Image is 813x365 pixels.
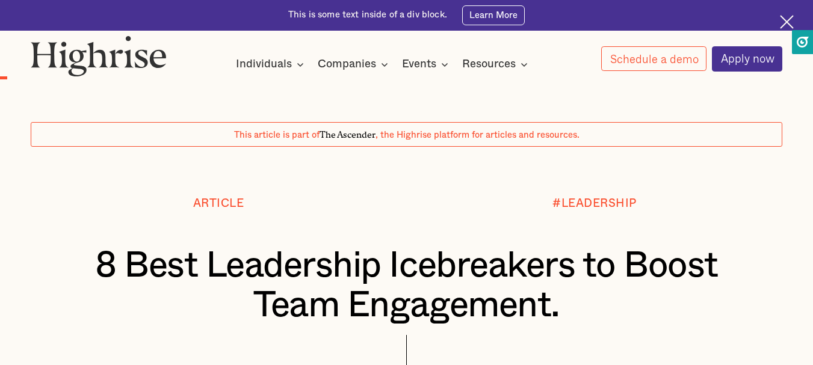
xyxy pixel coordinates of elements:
[236,57,308,72] div: Individuals
[712,46,783,72] a: Apply now
[462,57,531,72] div: Resources
[376,130,580,140] span: , the Highrise platform for articles and resources.
[193,198,244,210] div: Article
[288,9,447,21] div: This is some text inside of a div block.
[601,46,707,71] a: Schedule a demo
[236,57,292,72] div: Individuals
[462,5,525,25] a: Learn More
[552,198,637,210] div: #LEADERSHIP
[402,57,436,72] div: Events
[318,57,392,72] div: Companies
[318,57,376,72] div: Companies
[234,130,320,140] span: This article is part of
[462,57,516,72] div: Resources
[780,15,794,29] img: Cross icon
[31,35,167,76] img: Highrise logo
[320,127,376,138] span: The Ascender
[402,57,452,72] div: Events
[62,246,752,325] h1: 8 Best Leadership Icebreakers to Boost Team Engagement.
